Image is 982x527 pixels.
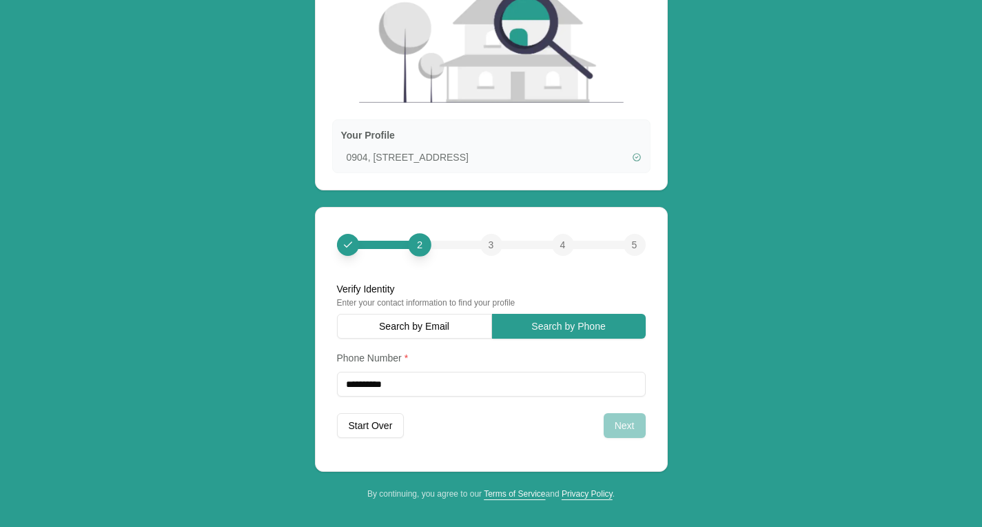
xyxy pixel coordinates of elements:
[492,314,646,339] button: search by phone
[337,314,492,339] button: search by email
[337,297,646,308] div: Enter your contact information to find your profile
[560,238,566,252] span: 4
[337,314,646,339] div: Search type
[337,282,646,296] div: Verify Identity
[484,489,545,499] a: Terms of Service
[347,150,626,164] span: 0904, [STREET_ADDRESS]
[337,352,409,364] label: Phone Number
[315,488,668,499] div: By continuing, you agree to our and .
[562,489,613,499] a: Privacy Policy
[416,238,422,252] span: 2
[337,413,405,438] button: Start Over
[632,238,637,252] span: 5
[489,238,494,252] span: 3
[341,128,642,142] h3: Your Profile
